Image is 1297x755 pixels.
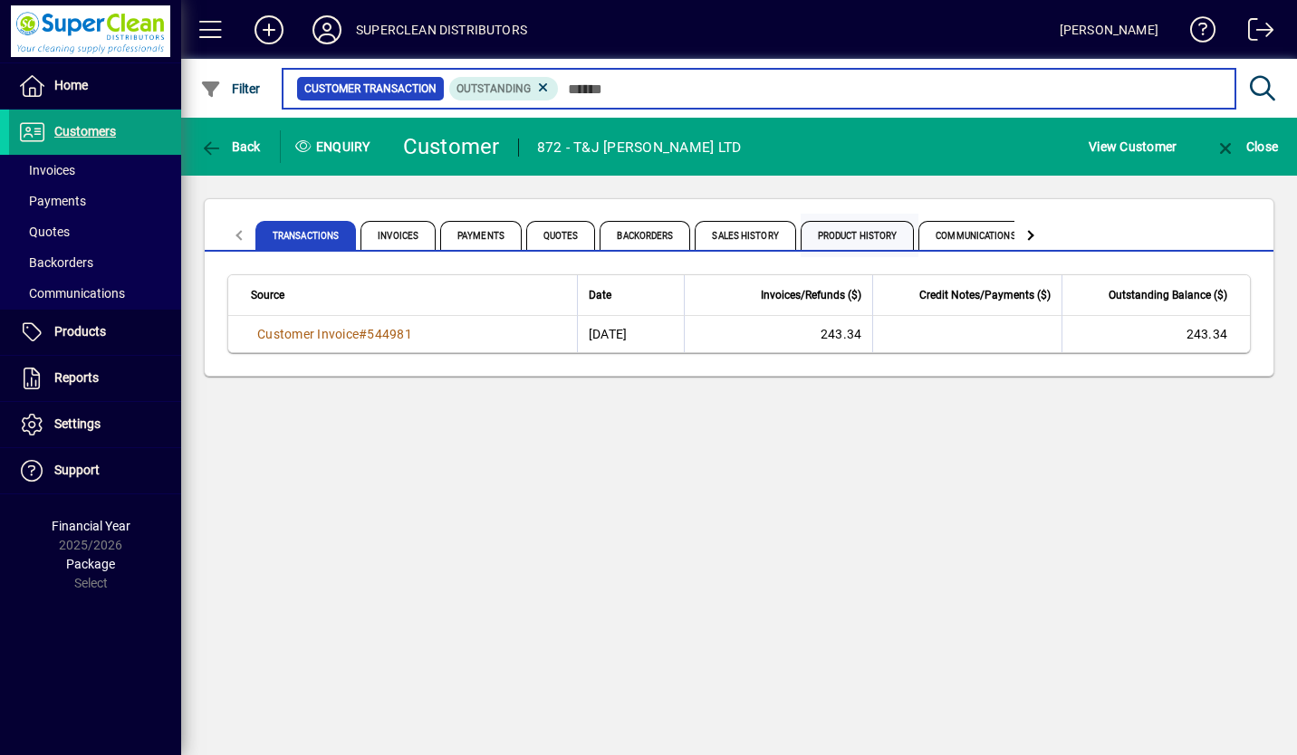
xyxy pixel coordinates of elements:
[18,194,86,208] span: Payments
[9,216,181,247] a: Quotes
[1177,4,1216,62] a: Knowledge Base
[54,416,101,431] span: Settings
[684,316,872,352] td: 243.34
[9,402,181,447] a: Settings
[537,133,742,162] div: 872 - T&J [PERSON_NAME] LTD
[367,327,412,341] span: 544981
[54,78,88,92] span: Home
[577,316,684,352] td: [DATE]
[281,132,389,161] div: Enquiry
[1089,132,1177,161] span: View Customer
[251,285,284,305] span: Source
[1196,130,1297,163] app-page-header-button: Close enquiry
[18,163,75,177] span: Invoices
[1235,4,1274,62] a: Logout
[66,557,115,571] span: Package
[801,221,915,250] span: Product History
[200,81,261,96] span: Filter
[1060,15,1158,44] div: [PERSON_NAME]
[9,448,181,493] a: Support
[360,221,436,250] span: Invoices
[600,221,690,250] span: Backorders
[54,324,106,339] span: Products
[449,77,559,100] mat-chip: Outstanding Status: Outstanding
[359,327,367,341] span: #
[9,310,181,355] a: Products
[1109,285,1227,305] span: Outstanding Balance ($)
[298,14,356,46] button: Profile
[9,63,181,109] a: Home
[526,221,596,250] span: Quotes
[9,155,181,186] a: Invoices
[761,285,861,305] span: Invoices/Refunds ($)
[200,139,261,154] span: Back
[181,130,281,163] app-page-header-button: Back
[54,463,100,477] span: Support
[18,255,93,270] span: Backorders
[18,286,125,301] span: Communications
[440,221,522,250] span: Payments
[1210,130,1283,163] button: Close
[356,15,527,44] div: SUPERCLEAN DISTRIBUTORS
[54,124,116,139] span: Customers
[9,356,181,401] a: Reports
[918,221,1033,250] span: Communications
[18,225,70,239] span: Quotes
[9,186,181,216] a: Payments
[240,14,298,46] button: Add
[1084,130,1181,163] button: View Customer
[9,278,181,309] a: Communications
[255,221,356,250] span: Transactions
[1062,316,1250,352] td: 243.34
[589,285,611,305] span: Date
[919,285,1051,305] span: Credit Notes/Payments ($)
[695,221,795,250] span: Sales History
[589,285,673,305] div: Date
[257,327,359,341] span: Customer Invoice
[251,324,418,344] a: Customer Invoice#544981
[1215,139,1278,154] span: Close
[9,247,181,278] a: Backorders
[196,72,265,105] button: Filter
[403,132,500,161] div: Customer
[54,370,99,385] span: Reports
[456,82,531,95] span: Outstanding
[52,519,130,533] span: Financial Year
[304,80,437,98] span: Customer Transaction
[196,130,265,163] button: Back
